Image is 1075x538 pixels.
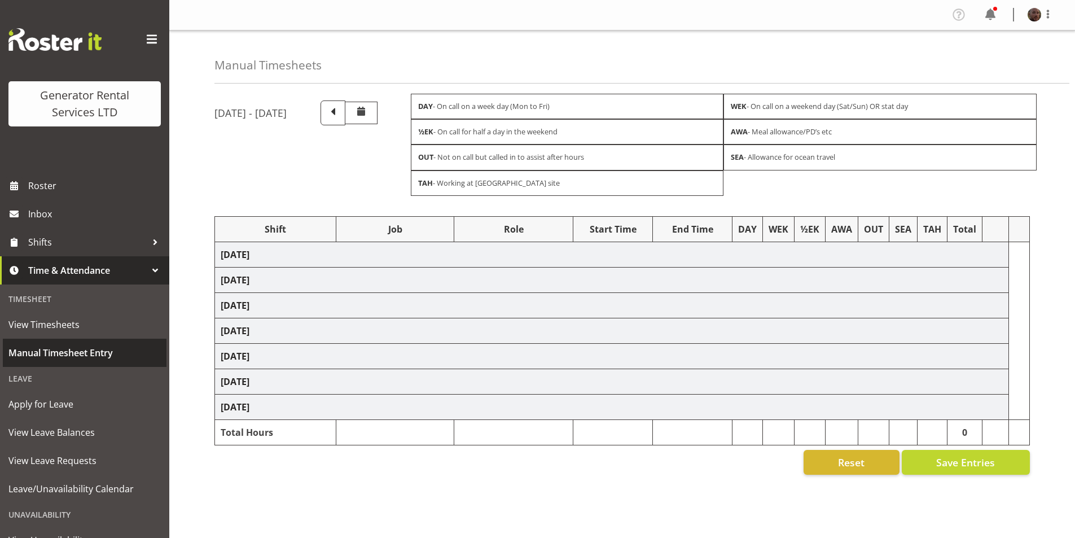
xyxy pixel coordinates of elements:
div: - On call for half a day in the weekend [411,119,724,145]
div: TAH [923,222,941,236]
span: Apply for Leave [8,396,161,413]
span: Reset [838,455,865,470]
div: Total [953,222,976,236]
strong: AWA [731,126,748,137]
div: ½EK [800,222,819,236]
div: DAY [738,222,757,236]
div: Unavailability [3,503,166,526]
span: Leave/Unavailability Calendar [8,480,161,497]
strong: WEK [731,101,747,111]
span: Roster [28,177,164,194]
button: Save Entries [902,450,1030,475]
div: - Allowance for ocean travel [723,145,1037,170]
span: Inbox [28,205,164,222]
div: Generator Rental Services LTD [20,87,150,121]
a: View Leave Requests [3,447,166,475]
h4: Manual Timesheets [214,59,322,72]
div: Role [460,222,567,236]
a: View Leave Balances [3,418,166,447]
div: - Meal allowance/PD’s etc [723,119,1037,145]
td: [DATE] [215,318,1009,343]
td: [DATE] [215,369,1009,394]
img: Rosterit website logo [8,28,102,51]
td: [DATE] [215,267,1009,292]
strong: DAY [418,101,433,111]
span: View Leave Balances [8,424,161,441]
strong: ½EK [418,126,433,137]
span: View Timesheets [8,316,161,333]
div: - Working at [GEOGRAPHIC_DATA] site [411,170,724,196]
button: Reset [804,450,900,475]
td: [DATE] [215,343,1009,369]
div: OUT [864,222,883,236]
td: [DATE] [215,292,1009,318]
div: Job [342,222,448,236]
div: AWA [831,222,852,236]
td: [DATE] [215,242,1009,267]
strong: SEA [731,152,744,162]
span: Manual Timesheet Entry [8,344,161,361]
div: Shift [221,222,330,236]
div: SEA [895,222,911,236]
strong: TAH [418,178,433,188]
div: - On call on a week day (Mon to Fri) [411,94,724,119]
a: Apply for Leave [3,390,166,418]
a: Manual Timesheet Entry [3,339,166,367]
td: Total Hours [215,419,336,445]
span: Shifts [28,234,147,251]
a: Leave/Unavailability Calendar [3,475,166,503]
span: View Leave Requests [8,452,161,469]
h5: [DATE] - [DATE] [214,107,287,119]
span: Time & Attendance [28,262,147,279]
div: - On call on a weekend day (Sat/Sun) OR stat day [723,94,1037,119]
div: Leave [3,367,166,390]
a: View Timesheets [3,310,166,339]
td: [DATE] [215,394,1009,419]
span: Save Entries [936,455,995,470]
div: Timesheet [3,287,166,310]
div: End Time [659,222,726,236]
img: sam-peters5a117f00e86273b80789cf7ac38fd9d9.png [1028,8,1041,21]
strong: OUT [418,152,433,162]
div: - Not on call but called in to assist after hours [411,145,724,170]
td: 0 [947,419,982,445]
div: Start Time [579,222,647,236]
div: WEK [769,222,788,236]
